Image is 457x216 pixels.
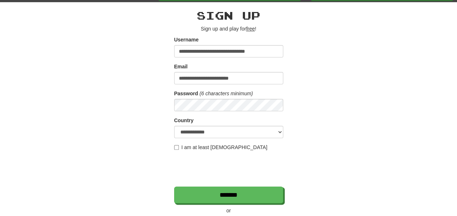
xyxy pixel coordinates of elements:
[174,144,268,151] label: I am at least [DEMOGRAPHIC_DATA]
[174,90,198,97] label: Password
[200,91,253,96] em: (6 characters minimum)
[246,26,255,32] u: free
[174,207,283,214] p: or
[174,9,283,21] h2: Sign up
[174,155,285,183] iframe: reCAPTCHA
[174,63,188,70] label: Email
[174,145,179,150] input: I am at least [DEMOGRAPHIC_DATA]
[174,25,283,32] p: Sign up and play for !
[174,36,199,43] label: Username
[174,117,194,124] label: Country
